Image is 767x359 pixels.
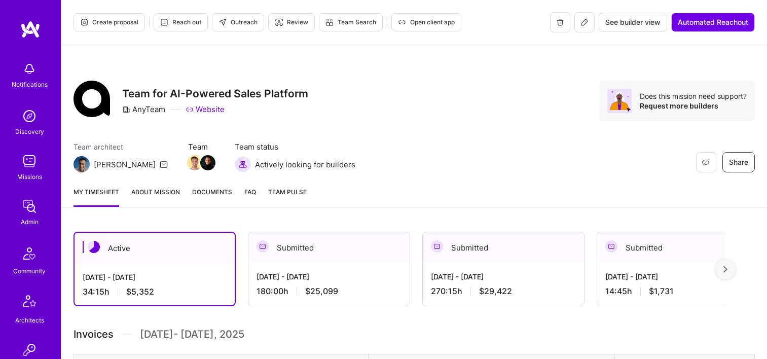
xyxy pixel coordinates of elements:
div: Active [75,233,235,264]
div: [PERSON_NAME] [94,159,156,170]
img: Divider [122,327,132,342]
span: Documents [192,187,232,197]
i: icon Targeter [275,18,283,26]
span: Team [188,141,214,152]
img: Team Member Avatar [200,155,215,170]
img: right [723,266,727,273]
img: Company Logo [74,81,110,117]
img: Avatar [607,89,632,113]
span: [DATE] - [DATE] , 2025 [140,327,244,342]
div: 34:15 h [83,286,227,297]
a: FAQ [244,187,256,207]
span: See builder view [605,17,661,27]
span: Team status [235,141,355,152]
span: Review [275,18,308,27]
button: Open client app [391,13,461,31]
img: Team Member Avatar [187,155,202,170]
div: Submitted [248,232,410,263]
span: $29,422 [479,286,512,297]
i: icon CompanyGray [122,105,130,114]
i: icon EyeClosed [702,158,710,166]
div: [DATE] - [DATE] [257,271,401,282]
span: $5,352 [126,286,154,297]
div: 14:45 h [605,286,750,297]
span: Share [729,157,748,167]
span: $25,099 [305,286,338,297]
img: teamwork [19,151,40,171]
div: [DATE] - [DATE] [605,271,750,282]
span: Team architect [74,141,168,152]
div: 270:15 h [431,286,576,297]
a: Team Member Avatar [188,154,201,171]
i: icon Mail [160,160,168,168]
span: $1,731 [649,286,674,297]
button: Review [268,13,315,31]
img: Submitted [431,240,443,253]
div: [DATE] - [DATE] [431,271,576,282]
img: logo [20,20,41,39]
h3: Team for AI-Powered Sales Platform [122,87,308,100]
button: Create proposal [74,13,145,31]
span: Reach out [160,18,201,27]
div: Request more builders [640,101,747,111]
button: Outreach [212,13,264,31]
button: Reach out [154,13,208,31]
img: admin teamwork [19,196,40,217]
div: Community [13,266,46,276]
button: Share [722,152,755,172]
span: Open client app [398,18,455,27]
span: Team Pulse [268,188,307,196]
img: bell [19,59,40,79]
img: discovery [19,106,40,126]
span: Automated Reachout [678,17,748,27]
div: Does this mission need support? [640,91,747,101]
i: icon Proposal [80,18,88,26]
img: Submitted [257,240,269,253]
div: Architects [15,315,44,326]
button: See builder view [599,13,667,32]
img: Active [88,241,100,253]
span: Team Search [325,18,376,27]
div: Admin [21,217,39,227]
img: Submitted [605,240,617,253]
a: Team Member Avatar [201,154,214,171]
span: Invoices [74,327,114,342]
span: Create proposal [80,18,138,27]
button: Automated Reachout [671,13,755,32]
div: Notifications [12,79,48,90]
img: Community [17,241,42,266]
button: Team Search [319,13,383,31]
a: Team Pulse [268,187,307,207]
span: Actively looking for builders [255,159,355,170]
div: Missions [17,171,42,182]
span: Outreach [218,18,258,27]
a: Documents [192,187,232,207]
a: My timesheet [74,187,119,207]
img: Architects [17,291,42,315]
div: 180:00 h [257,286,401,297]
div: Submitted [597,232,758,263]
div: AnyTeam [122,104,165,115]
div: Submitted [423,232,584,263]
a: About Mission [131,187,180,207]
a: Website [186,104,225,115]
div: [DATE] - [DATE] [83,272,227,282]
img: Team Architect [74,156,90,172]
div: Discovery [15,126,44,137]
img: Actively looking for builders [235,156,251,172]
